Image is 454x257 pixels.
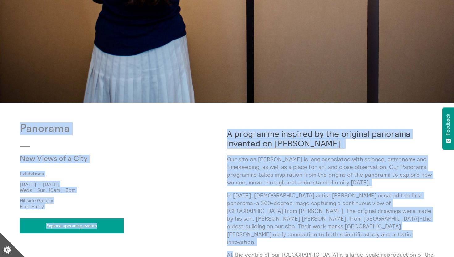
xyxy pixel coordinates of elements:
span: Feedback [445,114,451,135]
p: Panorama [20,122,227,135]
p: Weds – Sun, 10am – 5pm [20,187,227,193]
button: Feedback - Show survey [442,107,454,150]
p: Our site on [PERSON_NAME] is long associated with science, astronomy and timekeeping, as well as ... [227,155,434,187]
em: – [419,215,422,222]
a: Explore upcoming events [20,218,124,233]
p: Hillside Gallery [20,198,227,203]
a: Exhibitions [20,171,217,176]
strong: A programme inspired by the original panorama invented on [PERSON_NAME]. [227,128,410,149]
p: New Views of a City [20,155,158,163]
p: [DATE] — [DATE] [20,181,227,187]
p: In [DATE], [DEMOGRAPHIC_DATA] artist [PERSON_NAME] created the first panorama a 360-degree image ... [227,192,434,246]
em: – [253,200,256,207]
p: Free Entry [20,204,227,209]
